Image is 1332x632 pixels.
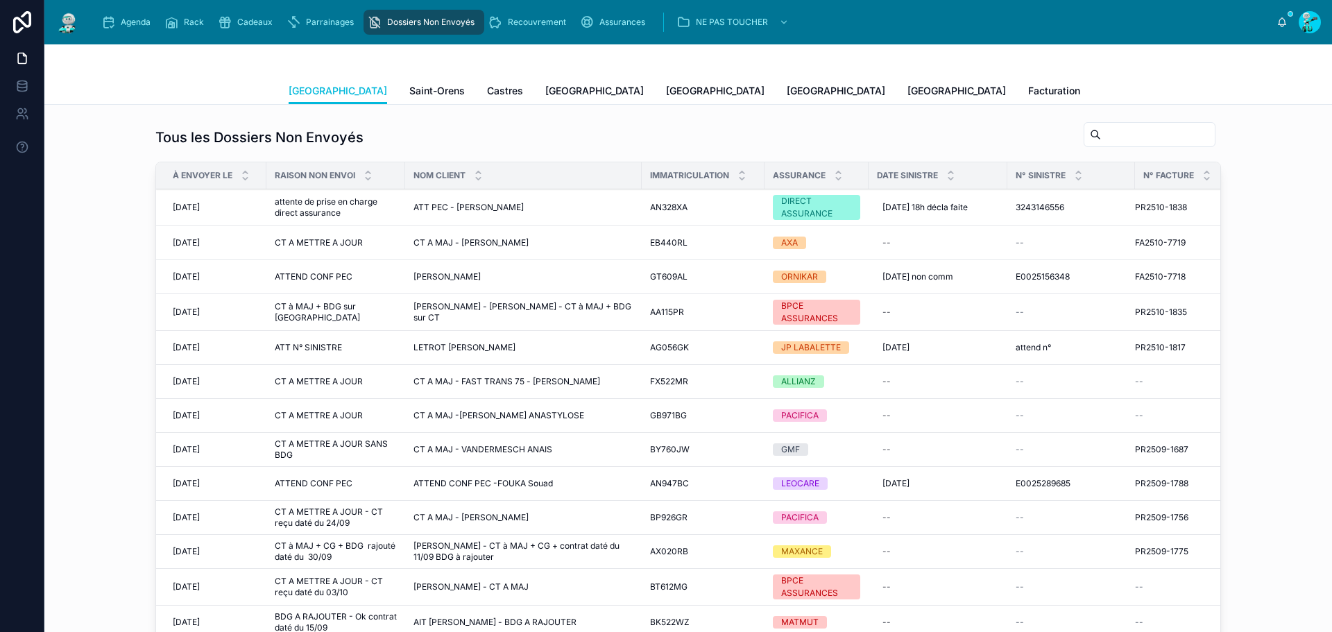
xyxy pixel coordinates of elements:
[781,477,819,490] div: LEOCARE
[413,202,524,213] span: ATT PEC - [PERSON_NAME]
[877,170,938,181] span: Date Sinistre
[275,438,397,461] a: CT A METTRE A JOUR SANS BDG
[650,617,690,628] span: BK522WZ
[173,271,200,282] span: [DATE]
[508,17,566,28] span: Recouvrement
[650,410,756,421] a: GB971BG
[1016,546,1024,557] span: --
[650,478,756,489] a: AN947BC
[882,581,891,592] div: --
[173,512,258,523] a: [DATE]
[877,472,999,495] a: [DATE]
[275,271,352,282] span: ATTEND CONF PEC
[1135,617,1224,628] a: --
[275,170,355,181] span: Raison Non Envoi
[877,506,999,529] a: --
[650,512,756,523] a: BP926GR
[413,410,633,421] a: CT A MAJ -[PERSON_NAME] ANASTYLOSE
[173,581,258,592] a: [DATE]
[773,195,860,220] a: DIRECT ASSURANCE
[97,10,160,35] a: Agenda
[275,478,397,489] a: ATTEND CONF PEC
[882,512,891,523] div: --
[237,17,273,28] span: Cadeaux
[650,342,689,353] span: AG056GK
[413,170,466,181] span: Nom Client
[1016,237,1024,248] span: --
[907,78,1006,106] a: [GEOGRAPHIC_DATA]
[1135,271,1224,282] a: FA2510-7718
[773,616,860,629] a: MATMUT
[650,202,688,213] span: AN328XA
[282,10,364,35] a: Parrainages
[289,78,387,105] a: [GEOGRAPHIC_DATA]
[1016,271,1070,282] span: E0025156348
[1135,342,1224,353] a: PR2510-1817
[877,266,999,288] a: [DATE] non comm
[650,342,756,353] a: AG056GK
[173,307,200,318] span: [DATE]
[1028,78,1080,106] a: Facturation
[1135,546,1224,557] a: PR2509-1775
[1135,617,1143,628] span: --
[173,342,200,353] span: [DATE]
[877,438,999,461] a: --
[413,301,633,323] a: [PERSON_NAME] - [PERSON_NAME] - CT à MAJ + BDG sur CT
[781,271,818,283] div: ORNIKAR
[306,17,354,28] span: Parrainages
[413,342,515,353] span: LETROT [PERSON_NAME]
[1135,478,1188,489] span: PR2509-1788
[409,84,465,98] span: Saint-Orens
[275,576,397,598] a: CT A METTRE A JOUR - CT reçu daté du 03/10
[1135,237,1224,248] a: FA2510-7719
[275,540,397,563] a: CT à MAJ + CG + BDG rajouté daté du 30/09
[650,444,756,455] a: BY760JW
[781,574,852,599] div: BPCE ASSURANCES
[545,78,644,106] a: [GEOGRAPHIC_DATA]
[773,375,860,388] a: ALLIANZ
[1135,271,1186,282] span: FA2510-7718
[173,546,258,557] a: [DATE]
[1135,410,1143,421] span: --
[275,506,397,529] span: CT A METTRE A JOUR - CT reçu daté du 24/09
[173,444,258,455] a: [DATE]
[773,170,826,181] span: Assurance
[1016,202,1127,213] a: 3243146556
[173,410,200,421] span: [DATE]
[275,410,363,421] span: CT A METTRE A JOUR
[787,78,885,106] a: [GEOGRAPHIC_DATA]
[773,271,860,283] a: ORNIKAR
[781,616,819,629] div: MATMUT
[650,617,756,628] a: BK522WZ
[1016,376,1127,387] a: --
[484,10,576,35] a: Recouvrement
[773,409,860,422] a: PACIFICA
[1016,410,1127,421] a: --
[173,237,200,248] span: [DATE]
[781,341,841,354] div: JP LABALETTE
[413,617,633,628] a: AIT [PERSON_NAME] - BDG A RAJOUTER
[650,478,689,489] span: AN947BC
[173,376,200,387] span: [DATE]
[413,478,553,489] span: ATTEND CONF PEC -FOUKA Souad
[1016,478,1127,489] a: E0025289685
[1016,444,1127,455] a: --
[275,376,363,387] span: CT A METTRE A JOUR
[696,17,768,28] span: NE PAS TOUCHER
[1016,170,1066,181] span: N° Sinistre
[882,307,891,318] div: --
[413,617,577,628] span: AIT [PERSON_NAME] - BDG A RAJOUTER
[650,271,688,282] span: GT609AL
[650,237,688,248] span: EB440RL
[666,84,765,98] span: [GEOGRAPHIC_DATA]
[275,301,397,323] a: CT à MAJ + BDG sur [GEOGRAPHIC_DATA]
[275,342,342,353] span: ATT N° SINISTRE
[650,410,687,421] span: GB971BG
[650,271,756,282] a: GT609AL
[413,342,633,353] a: LETROT [PERSON_NAME]
[781,443,800,456] div: GMF
[1016,444,1024,455] span: --
[773,237,860,249] a: AXA
[173,237,258,248] a: [DATE]
[413,202,633,213] a: ATT PEC - [PERSON_NAME]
